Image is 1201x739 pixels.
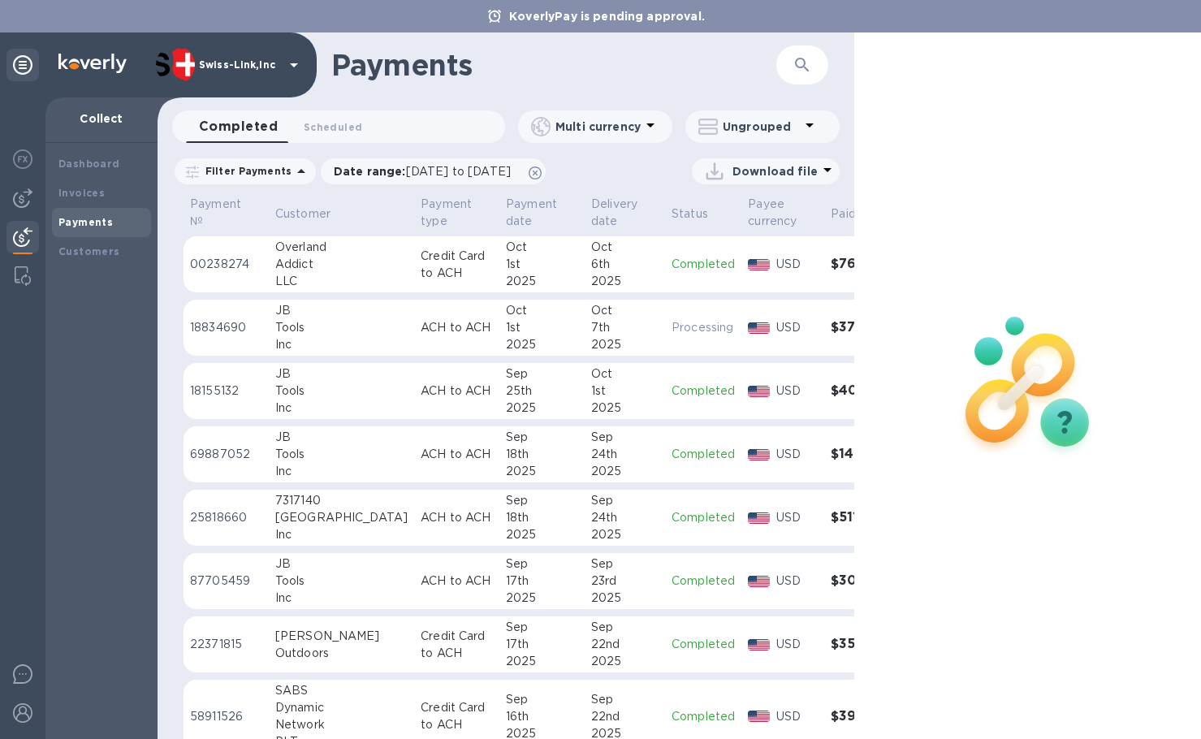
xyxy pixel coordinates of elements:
div: SABS [275,682,408,699]
img: USD [748,322,770,334]
div: [PERSON_NAME] [275,628,408,645]
div: 23rd [591,573,659,590]
p: Processing [672,319,735,336]
div: 2025 [591,463,659,480]
p: ACH to ACH [421,509,493,526]
p: Payment date [506,196,557,230]
div: Inc [275,400,408,417]
div: JB [275,429,408,446]
span: Payee currency [748,196,818,230]
div: Network [275,716,408,733]
span: [DATE] to [DATE] [406,165,511,178]
p: 69887052 [190,446,262,463]
div: JB [275,302,408,319]
p: 18834690 [190,319,262,336]
p: 58911526 [190,708,262,725]
img: USD [748,449,770,460]
p: Date range : [334,163,519,179]
p: 00238274 [190,256,262,273]
div: LLC [275,273,408,290]
div: Dynamic [275,699,408,716]
div: 1st [591,382,659,400]
b: Customers [58,245,120,257]
span: Status [672,205,729,223]
p: Completed [672,573,735,590]
div: 2025 [506,590,578,607]
div: Overland [275,239,408,256]
div: Date range:[DATE] to [DATE] [321,158,546,184]
p: Payment type [421,196,472,230]
div: 24th [591,509,659,526]
div: 22nd [591,636,659,653]
p: USD [776,573,818,590]
p: Completed [672,446,735,463]
span: Paid [831,205,877,223]
div: Sep [506,691,578,708]
div: JB [275,555,408,573]
div: Oct [591,365,659,382]
h3: $764.42 [831,257,888,272]
div: 2025 [591,653,659,670]
div: 16th [506,708,578,725]
img: Logo [58,54,127,73]
span: Payment № [190,196,262,230]
div: Oct [506,239,578,256]
p: USD [776,256,818,273]
div: Inc [275,336,408,353]
span: Payment type [421,196,493,230]
p: Payee currency [748,196,797,230]
p: Status [672,205,708,223]
div: 2025 [506,400,578,417]
h3: $400.75 [831,383,888,399]
p: Customer [275,205,330,223]
p: 25818660 [190,509,262,526]
img: Foreign exchange [13,149,32,169]
div: Sep [506,492,578,509]
p: Ungrouped [723,119,800,135]
div: Tools [275,319,408,336]
div: Sep [591,619,659,636]
p: ACH to ACH [421,382,493,400]
div: Oct [591,239,659,256]
div: Outdoors [275,645,408,662]
div: 7317140 [275,492,408,509]
p: Collect [58,110,145,127]
div: 2025 [506,526,578,543]
b: Dashboard [58,158,120,170]
p: USD [776,636,818,653]
div: Sep [506,429,578,446]
p: Completed [672,256,735,273]
div: 1st [506,319,578,336]
div: 2025 [591,590,659,607]
div: Inc [275,526,408,543]
h3: $398.27 [831,709,888,724]
div: Inc [275,463,408,480]
div: 22nd [591,708,659,725]
span: Payment date [506,196,578,230]
img: USD [748,386,770,397]
div: Oct [591,302,659,319]
h3: $511.42 [831,510,888,525]
div: 2025 [591,336,659,353]
p: Payment № [190,196,241,230]
p: Credit Card to ACH [421,628,493,662]
div: 2025 [591,526,659,543]
div: 7th [591,319,659,336]
span: Delivery date [591,196,659,230]
div: 2025 [591,400,659,417]
p: 18155132 [190,382,262,400]
p: USD [776,319,818,336]
img: USD [748,576,770,587]
div: 17th [506,636,578,653]
b: Payments [58,216,113,228]
div: 18th [506,509,578,526]
h3: $305.05 [831,573,888,589]
div: 2025 [506,336,578,353]
div: Sep [506,365,578,382]
div: Oct [506,302,578,319]
h3: $148.85 [831,447,888,462]
div: 17th [506,573,578,590]
h3: $354.01 [831,637,888,652]
div: 2025 [506,463,578,480]
p: Credit Card to ACH [421,248,493,282]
